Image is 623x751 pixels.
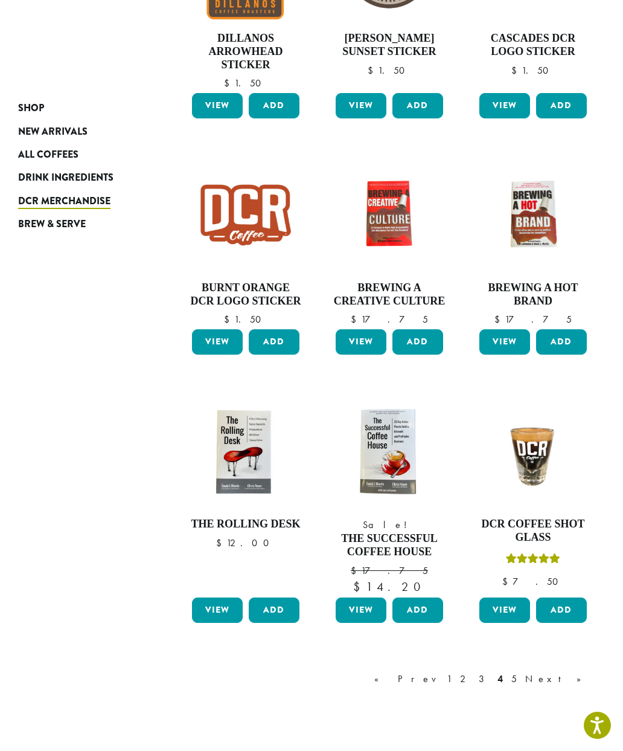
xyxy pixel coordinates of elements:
span: $ [511,64,522,77]
bdi: 12.00 [216,537,275,549]
span: New Arrivals [18,124,88,140]
h4: Dillanos Arrowhead Sticker [189,32,302,71]
span: $ [502,575,513,588]
a: View [336,598,386,623]
bdi: 17.75 [494,313,572,326]
a: Brewing a Creative Culture $17.75 [333,158,446,324]
span: $ [351,313,361,326]
h4: The Successful Coffee House [333,532,446,558]
bdi: 14.20 [353,579,426,595]
img: TheSuccessfulCoffeeHouse_1200x900-300x300.jpg [333,395,446,508]
a: DCR Coffee Shot GlassRated 5.00 out of 5 $7.50 [476,395,590,592]
a: View [336,329,386,355]
span: DCR Merchandise [18,194,110,209]
a: Drink Ingredients [18,166,138,189]
span: Brew & Serve [18,217,86,232]
img: Burnt-Orange-Logo-Sticker-300x300.jpg [189,158,302,272]
button: Add [392,93,443,118]
img: TheRollingDesk_1200x900-300x300.jpg [189,395,302,508]
a: Brew & Serve [18,213,138,236]
button: Add [249,329,299,355]
bdi: 1.50 [224,313,267,326]
a: All Coffees [18,143,138,166]
a: Shop [18,97,138,120]
a: « Prev [372,672,441,686]
span: All Coffees [18,147,78,163]
a: 2 [458,672,473,686]
button: Add [249,93,299,118]
h4: The Rolling Desk [189,518,302,531]
span: $ [351,564,361,577]
button: Add [249,598,299,623]
span: $ [494,313,505,326]
button: Add [392,329,443,355]
button: Add [536,598,587,623]
a: Burnt Orange DCR Logo Sticker $1.50 [189,158,302,324]
img: BrewingACreativeCulture1200x1200-300x300.jpg [333,158,446,272]
span: $ [368,64,378,77]
img: DCR-Shot-Glass-300x300.jpg [476,395,590,508]
bdi: 1.50 [224,77,267,89]
a: View [192,598,243,623]
span: Sale! [333,518,446,532]
img: BrewingAHotBrand1200x1200-300x300.jpg [476,158,590,272]
h4: Cascades DCR Logo Sticker [476,32,590,58]
a: 1 [444,672,454,686]
a: Next » [523,672,592,686]
a: View [479,598,530,623]
bdi: 1.50 [511,64,554,77]
span: Drink Ingredients [18,170,113,185]
bdi: 17.75 [351,313,428,326]
h4: [PERSON_NAME] Sunset Sticker [333,32,446,58]
bdi: 1.50 [368,64,411,77]
a: DCR Merchandise [18,190,138,213]
span: $ [353,579,366,595]
a: 3 [476,672,491,686]
a: The Rolling Desk $12.00 [189,395,302,592]
a: 5 [509,672,519,686]
h4: DCR Coffee Shot Glass [476,518,590,544]
button: Add [536,93,587,118]
a: Sale! The Successful Coffee House $17.75 [333,395,446,592]
span: $ [216,537,226,549]
a: 4 [495,672,505,686]
h4: Brewing a Hot Brand [476,282,590,308]
span: $ [224,313,234,326]
div: Rated 5.00 out of 5 [506,552,560,570]
a: View [192,329,243,355]
a: View [479,329,530,355]
span: Shop [18,101,44,116]
button: Add [392,598,443,623]
bdi: 7.50 [502,575,564,588]
h4: Brewing a Creative Culture [333,282,446,308]
span: $ [224,77,234,89]
a: New Arrivals [18,120,138,143]
bdi: 17.75 [351,564,428,577]
a: View [192,93,243,118]
a: Brewing a Hot Brand $17.75 [476,158,590,324]
button: Add [536,329,587,355]
a: View [479,93,530,118]
a: View [336,93,386,118]
h4: Burnt Orange DCR Logo Sticker [189,282,302,308]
